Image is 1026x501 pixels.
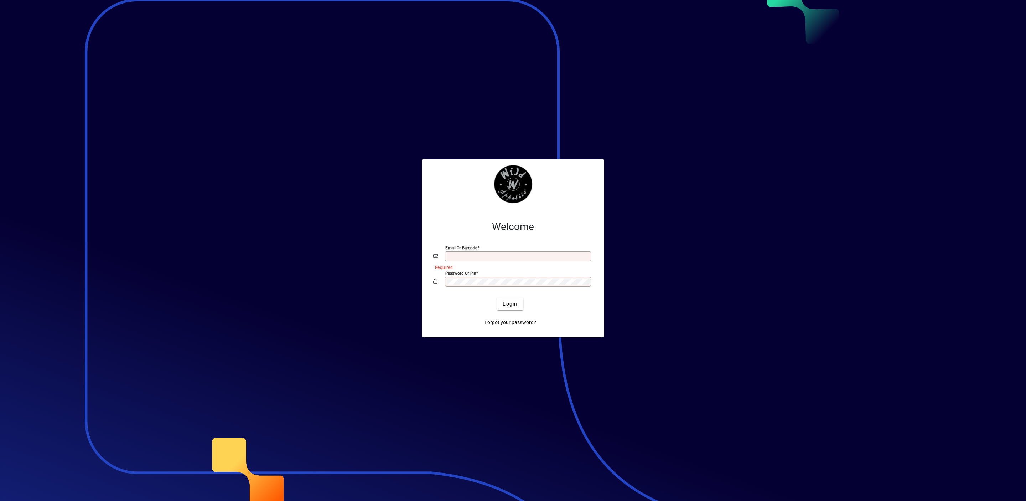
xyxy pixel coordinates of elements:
[482,316,539,329] a: Forgot your password?
[433,221,593,233] h2: Welcome
[484,319,536,326] span: Forgot your password?
[445,245,477,250] mat-label: Email or Barcode
[445,271,476,276] mat-label: Password or Pin
[503,300,517,308] span: Login
[497,297,523,310] button: Login
[435,263,587,271] mat-error: Required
